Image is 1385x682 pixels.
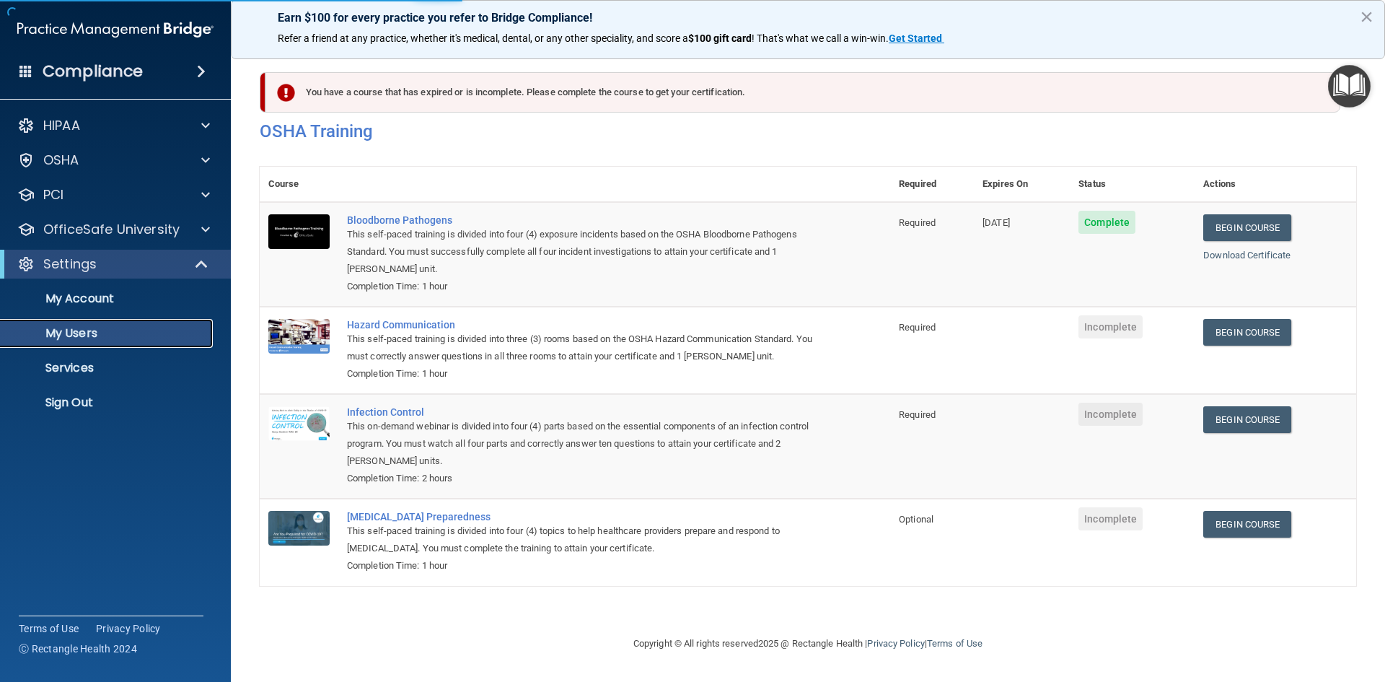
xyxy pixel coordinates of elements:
[1078,507,1143,530] span: Incomplete
[347,278,818,295] div: Completion Time: 1 hour
[17,255,209,273] a: Settings
[1195,167,1356,202] th: Actions
[1203,511,1291,538] a: Begin Course
[974,167,1070,202] th: Expires On
[43,255,97,273] p: Settings
[17,186,210,204] a: PCI
[9,292,206,306] p: My Account
[890,167,974,202] th: Required
[9,326,206,341] p: My Users
[17,152,210,169] a: OSHA
[96,621,161,636] a: Privacy Policy
[43,152,79,169] p: OSHA
[1203,406,1291,433] a: Begin Course
[899,409,936,420] span: Required
[1203,319,1291,346] a: Begin Course
[43,61,143,82] h4: Compliance
[752,32,889,44] span: ! That's what we call a win-win.
[899,514,933,525] span: Optional
[43,186,63,204] p: PCI
[265,72,1340,113] div: You have a course that has expired or is incomplete. Please complete the course to get your certi...
[347,470,818,487] div: Completion Time: 2 hours
[347,331,818,365] div: This self-paced training is divided into three (3) rooms based on the OSHA Hazard Communication S...
[17,117,210,134] a: HIPAA
[867,638,924,649] a: Privacy Policy
[17,15,214,44] img: PMB logo
[347,511,818,523] a: [MEDICAL_DATA] Preparedness
[260,121,1356,141] h4: OSHA Training
[347,406,818,418] a: Infection Control
[17,221,210,238] a: OfficeSafe University
[278,11,1338,25] p: Earn $100 for every practice you refer to Bridge Compliance!
[688,32,752,44] strong: $100 gift card
[347,214,818,226] a: Bloodborne Pathogens
[899,217,936,228] span: Required
[347,557,818,574] div: Completion Time: 1 hour
[43,221,180,238] p: OfficeSafe University
[1328,65,1371,108] button: Open Resource Center
[889,32,944,44] a: Get Started
[347,226,818,278] div: This self-paced training is divided into four (4) exposure incidents based on the OSHA Bloodborne...
[899,322,936,333] span: Required
[1203,250,1291,261] a: Download Certificate
[9,395,206,410] p: Sign Out
[277,84,295,102] img: exclamation-circle-solid-danger.72ef9ffc.png
[347,365,818,382] div: Completion Time: 1 hour
[927,638,982,649] a: Terms of Use
[347,523,818,557] div: This self-paced training is divided into four (4) topics to help healthcare providers prepare and...
[347,319,818,331] a: Hazard Communication
[1078,403,1143,426] span: Incomplete
[19,621,79,636] a: Terms of Use
[347,418,818,470] div: This on-demand webinar is divided into four (4) parts based on the essential components of an inf...
[1360,5,1373,28] button: Close
[545,621,1071,667] div: Copyright © All rights reserved 2025 @ Rectangle Health | |
[1203,214,1291,241] a: Begin Course
[1078,211,1135,234] span: Complete
[1078,315,1143,338] span: Incomplete
[43,117,80,134] p: HIPAA
[1070,167,1195,202] th: Status
[982,217,1010,228] span: [DATE]
[889,32,942,44] strong: Get Started
[9,361,206,375] p: Services
[260,167,338,202] th: Course
[19,642,137,656] span: Ⓒ Rectangle Health 2024
[278,32,688,44] span: Refer a friend at any practice, whether it's medical, dental, or any other speciality, and score a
